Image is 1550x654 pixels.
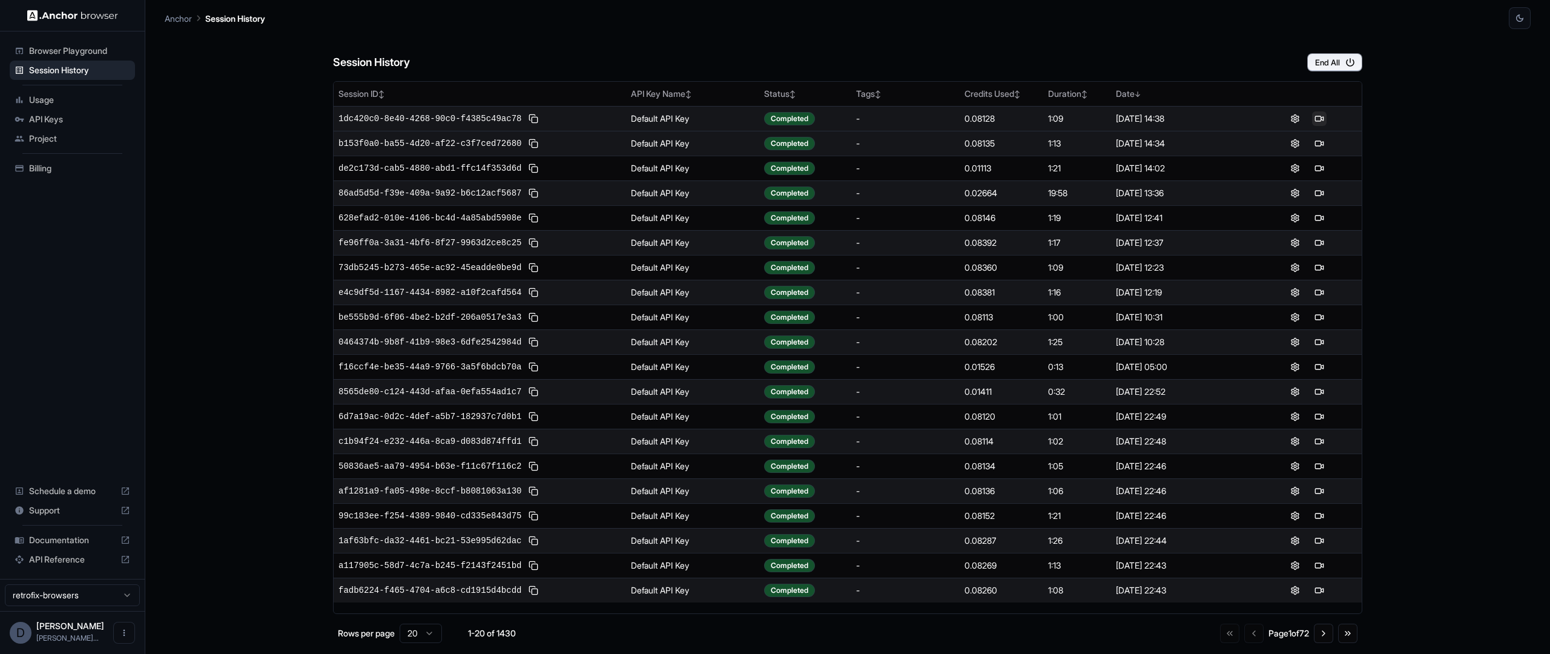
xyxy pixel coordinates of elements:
[764,236,815,249] div: Completed
[764,286,815,299] div: Completed
[1081,90,1087,99] span: ↕
[10,481,135,501] div: Schedule a demo
[856,212,955,224] div: -
[764,311,815,324] div: Completed
[856,187,955,199] div: -
[626,478,760,503] td: Default API Key
[29,133,130,145] span: Project
[764,88,846,100] div: Status
[965,560,1038,572] div: 0.08269
[1116,187,1248,199] div: [DATE] 13:36
[338,286,521,299] span: e4c9df5d-1167-4434-8982-a10f2cafd564
[764,509,815,523] div: Completed
[1116,584,1248,596] div: [DATE] 22:43
[165,12,265,25] nav: breadcrumb
[1048,361,1106,373] div: 0:13
[764,137,815,150] div: Completed
[764,162,815,175] div: Completed
[1116,237,1248,249] div: [DATE] 12:37
[875,90,881,99] span: ↕
[856,584,955,596] div: -
[333,54,410,71] h6: Session History
[1116,386,1248,398] div: [DATE] 22:52
[965,460,1038,472] div: 0.08134
[461,627,522,639] div: 1-20 of 1430
[965,361,1038,373] div: 0.01526
[965,485,1038,497] div: 0.08136
[965,386,1038,398] div: 0.01411
[1116,535,1248,547] div: [DATE] 22:44
[764,460,815,473] div: Completed
[764,410,815,423] div: Completed
[856,137,955,150] div: -
[10,550,135,569] div: API Reference
[856,560,955,572] div: -
[338,411,521,423] span: 6d7a19ac-0d2c-4def-a5b7-182937c7d0b1
[10,110,135,129] div: API Keys
[338,137,521,150] span: b153f0a0-ba55-4d20-af22-c3f7ced72680
[764,385,815,398] div: Completed
[764,335,815,349] div: Completed
[856,286,955,299] div: -
[965,187,1038,199] div: 0.02664
[165,12,192,25] p: Anchor
[338,560,521,572] span: a117905c-58d7-4c7a-b245-f2143f2451bd
[764,360,815,374] div: Completed
[965,584,1038,596] div: 0.08260
[338,535,521,547] span: 1af63bfc-da32-4461-bc21-53e995d62dac
[10,530,135,550] div: Documentation
[338,627,395,639] p: Rows per page
[764,112,815,125] div: Completed
[338,336,521,348] span: 0464374b-9b8f-41b9-98e3-6dfe2542984d
[1116,286,1248,299] div: [DATE] 12:19
[1048,584,1106,596] div: 1:08
[29,504,116,517] span: Support
[626,156,760,180] td: Default API Key
[1048,137,1106,150] div: 1:13
[626,106,760,131] td: Default API Key
[1048,262,1106,274] div: 1:09
[626,528,760,553] td: Default API Key
[1268,627,1309,639] div: Page 1 of 72
[338,212,521,224] span: 628efad2-010e-4106-bc4d-4a85abd5908e
[1116,162,1248,174] div: [DATE] 14:02
[1048,237,1106,249] div: 1:17
[29,485,116,497] span: Schedule a demo
[10,41,135,61] div: Browser Playground
[856,237,955,249] div: -
[764,261,815,274] div: Completed
[626,329,760,354] td: Default API Key
[1116,311,1248,323] div: [DATE] 10:31
[856,336,955,348] div: -
[626,305,760,329] td: Default API Key
[626,553,760,578] td: Default API Key
[338,485,521,497] span: af1281a9-fa05-498e-8ccf-b8081063a130
[29,553,116,566] span: API Reference
[1116,336,1248,348] div: [DATE] 10:28
[1116,113,1248,125] div: [DATE] 14:38
[856,262,955,274] div: -
[1116,88,1248,100] div: Date
[856,386,955,398] div: -
[626,578,760,603] td: Default API Key
[1048,411,1106,423] div: 1:01
[626,354,760,379] td: Default API Key
[113,622,135,644] button: Open menu
[1048,435,1106,448] div: 1:02
[856,510,955,522] div: -
[27,10,118,21] img: Anchor Logo
[856,361,955,373] div: -
[965,88,1038,100] div: Credits Used
[378,90,384,99] span: ↕
[626,454,760,478] td: Default API Key
[965,162,1038,174] div: 0.01113
[764,187,815,200] div: Completed
[1116,137,1248,150] div: [DATE] 14:34
[29,45,130,57] span: Browser Playground
[1014,90,1020,99] span: ↕
[1048,535,1106,547] div: 1:26
[29,94,130,106] span: Usage
[965,411,1038,423] div: 0.08120
[965,212,1038,224] div: 0.08146
[1116,560,1248,572] div: [DATE] 22:43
